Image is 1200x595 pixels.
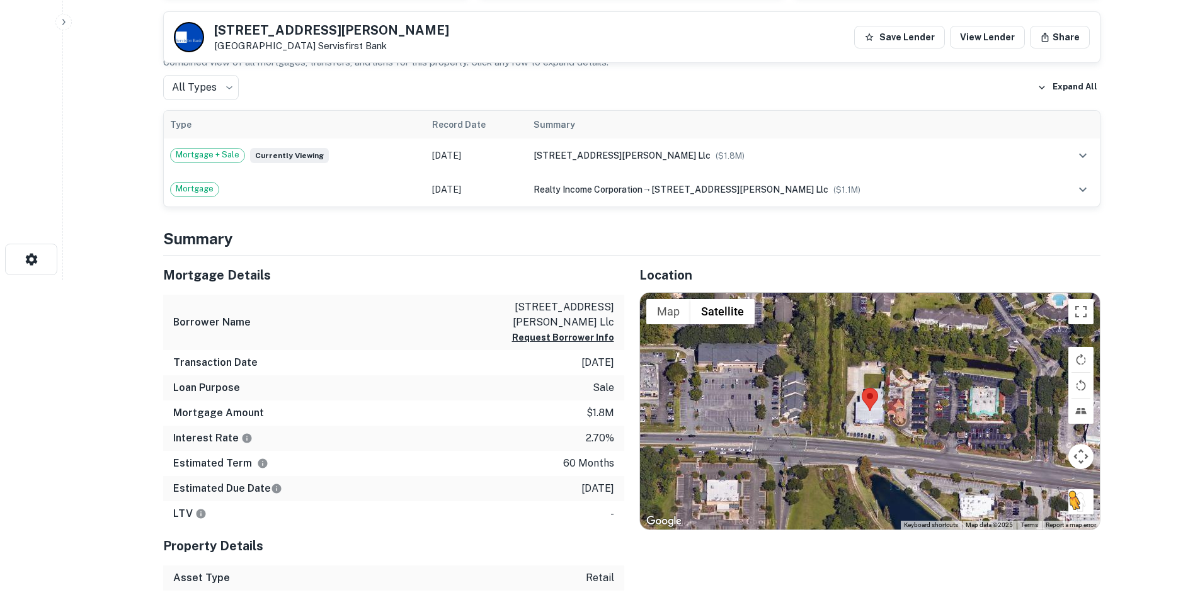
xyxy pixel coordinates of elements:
a: View Lender [950,26,1025,48]
button: Show satellite imagery [690,299,755,324]
p: sale [593,380,614,395]
span: Map data ©2025 [966,521,1013,528]
a: Report a map error [1046,521,1096,528]
button: Toggle fullscreen view [1068,299,1094,324]
svg: Term is based on a standard schedule for this type of loan. [257,458,268,469]
h6: Borrower Name [173,315,251,330]
iframe: Chat Widget [1137,454,1200,514]
h5: Location [639,266,1100,285]
th: Summary [527,111,1048,139]
p: [DATE] [581,481,614,496]
h6: Estimated Due Date [173,481,282,496]
div: All Types [163,75,239,100]
button: Rotate map clockwise [1068,347,1094,372]
button: Map camera controls [1068,444,1094,469]
p: [DATE] [581,355,614,370]
button: Expand All [1034,78,1100,97]
img: Google [643,513,685,530]
h6: Asset Type [173,570,230,586]
h6: Transaction Date [173,355,258,370]
h6: Mortgage Amount [173,405,264,421]
p: 60 months [563,456,614,471]
svg: Estimate is based on a standard schedule for this type of loan. [271,483,282,494]
p: [STREET_ADDRESS][PERSON_NAME] llc [501,300,614,330]
span: ($ 1.8M ) [716,151,745,161]
a: Terms (opens in new tab) [1020,521,1038,528]
p: $1.8m [586,405,614,421]
span: Mortgage + Sale [171,149,244,161]
h5: Property Details [163,536,624,555]
span: realty income corporation [534,184,643,195]
button: Keyboard shortcuts [904,521,958,530]
button: Tilt map [1068,399,1094,424]
h6: Estimated Term [173,456,268,471]
span: ($ 1.1M ) [833,185,860,195]
div: → [534,183,1041,196]
h6: LTV [173,506,207,521]
p: 2.70% [586,431,614,446]
th: Record Date [426,111,527,139]
a: Open this area in Google Maps (opens a new window) [643,513,685,530]
svg: The interest rates displayed on the website are for informational purposes only and may be report... [241,433,253,444]
span: [STREET_ADDRESS][PERSON_NAME] llc [651,184,828,195]
p: [GEOGRAPHIC_DATA] [214,40,449,52]
h5: [STREET_ADDRESS][PERSON_NAME] [214,24,449,37]
h6: Interest Rate [173,431,253,446]
a: Servisfirst Bank [318,40,387,51]
svg: LTVs displayed on the website are for informational purposes only and may be reported incorrectly... [195,508,207,519]
td: [DATE] [426,173,527,207]
button: Request Borrower Info [512,330,614,345]
p: - [610,506,614,521]
button: expand row [1072,145,1094,166]
h6: Loan Purpose [173,380,240,395]
button: Drag Pegman onto the map to open Street View [1068,489,1094,514]
span: Mortgage [171,183,219,195]
h4: Summary [163,227,1100,250]
span: Currently viewing [250,148,329,163]
button: expand row [1072,179,1094,200]
th: Type [164,111,426,139]
td: [DATE] [426,139,527,173]
button: Rotate map counterclockwise [1068,373,1094,398]
h5: Mortgage Details [163,266,624,285]
span: [STREET_ADDRESS][PERSON_NAME] llc [534,150,711,161]
p: retail [586,570,614,586]
button: Show street map [646,299,690,324]
button: Save Lender [854,26,945,48]
button: Share [1030,26,1090,48]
